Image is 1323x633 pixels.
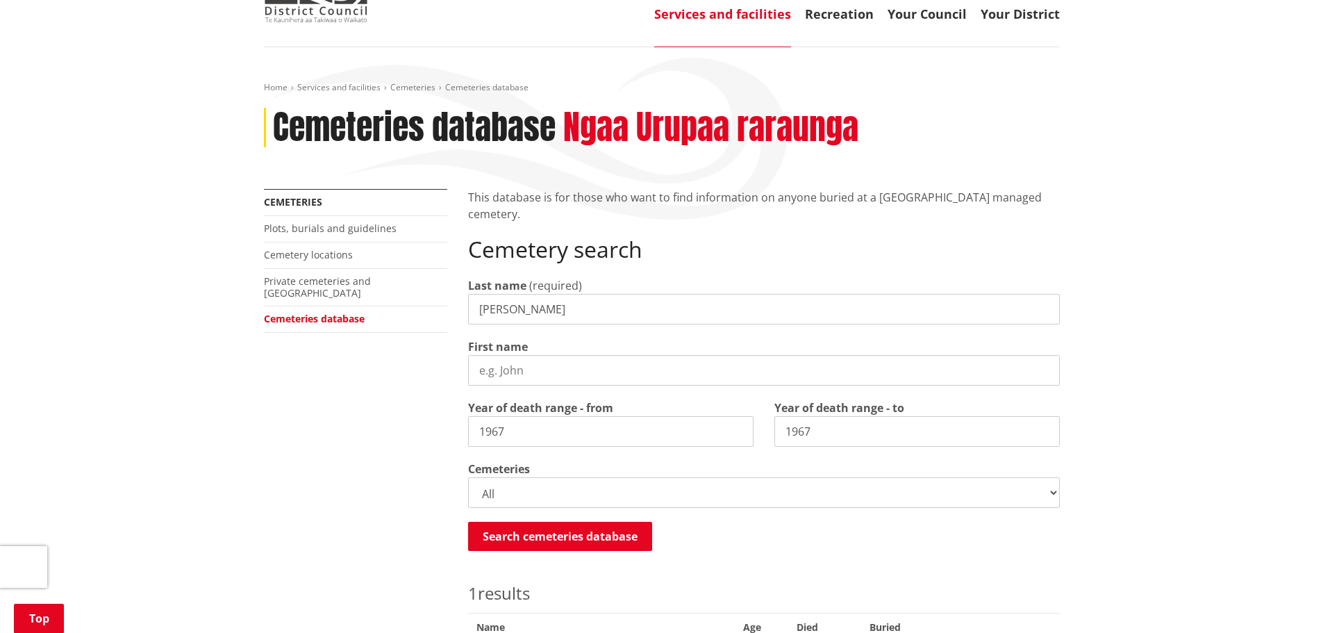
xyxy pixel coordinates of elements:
p: This database is for those who want to find information on anyone buried at a [GEOGRAPHIC_DATA] m... [468,189,1060,222]
a: Top [14,604,64,633]
button: Search cemeteries database [468,522,652,551]
a: Cemeteries [390,81,435,93]
a: Recreation [805,6,874,22]
a: Your Council [888,6,967,22]
a: Your District [981,6,1060,22]
span: (required) [529,278,582,293]
a: Home [264,81,288,93]
label: Cemeteries [468,461,530,477]
a: Cemeteries [264,195,322,208]
p: results [468,581,1060,606]
a: Private cemeteries and [GEOGRAPHIC_DATA] [264,274,371,299]
a: Services and facilities [654,6,791,22]
label: Last name [468,277,526,294]
a: Cemeteries database [264,312,365,325]
input: e.g. 1860 [468,416,754,447]
input: e.g. John [468,355,1060,386]
nav: breadcrumb [264,82,1060,94]
a: Cemetery locations [264,248,353,261]
h2: Ngaa Urupaa raraunga [563,108,858,148]
label: Year of death range - to [774,400,904,416]
h1: Cemeteries database [273,108,556,148]
label: First name [468,338,528,355]
label: Year of death range - from [468,400,613,416]
input: e.g. 2025 [774,416,1060,447]
span: 1 [468,582,478,605]
h2: Cemetery search [468,236,1060,263]
span: Cemeteries database [445,81,529,93]
a: Plots, burials and guidelines [264,222,397,235]
input: e.g. Smith [468,294,1060,324]
a: Services and facilities [297,81,381,93]
iframe: Messenger Launcher [1259,575,1309,625]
